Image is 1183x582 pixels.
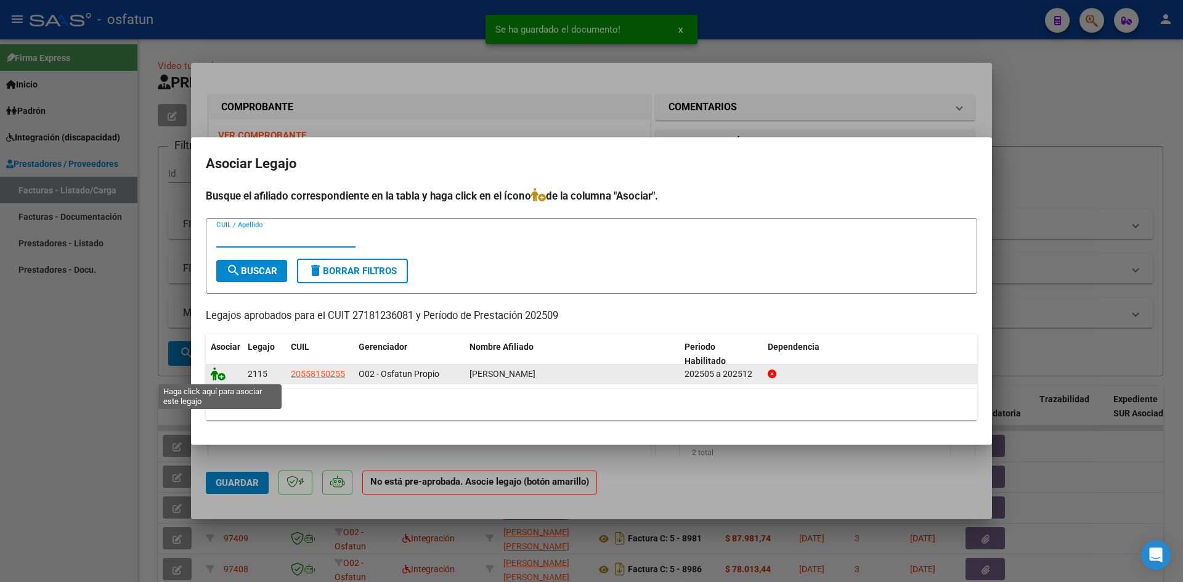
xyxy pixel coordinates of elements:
h4: Busque el afiliado correspondiente en la tabla y haga click en el ícono de la columna "Asociar". [206,188,977,204]
mat-icon: delete [308,263,323,278]
div: Open Intercom Messenger [1141,540,1171,570]
div: 1 registros [206,389,977,420]
span: Asociar [211,342,240,352]
span: MARQUEZ LEVIN PEDRO [470,369,535,379]
span: Gerenciador [359,342,407,352]
span: 20558150255 [291,369,345,379]
h2: Asociar Legajo [206,152,977,176]
span: Borrar Filtros [308,265,397,277]
span: Periodo Habilitado [685,342,726,366]
datatable-header-cell: Asociar [206,334,243,374]
span: Legajo [248,342,275,352]
span: O02 - Osfatun Propio [359,369,439,379]
span: Dependencia [768,342,819,352]
span: CUIL [291,342,309,352]
datatable-header-cell: Gerenciador [354,334,465,374]
datatable-header-cell: Nombre Afiliado [465,334,680,374]
p: Legajos aprobados para el CUIT 27181236081 y Período de Prestación 202509 [206,309,977,324]
button: Buscar [216,260,287,282]
div: 202505 a 202512 [685,367,758,381]
mat-icon: search [226,263,241,278]
datatable-header-cell: Legajo [243,334,286,374]
datatable-header-cell: Dependencia [763,334,978,374]
datatable-header-cell: Periodo Habilitado [680,334,763,374]
span: Nombre Afiliado [470,342,534,352]
span: 2115 [248,369,267,379]
span: Buscar [226,265,277,277]
button: Borrar Filtros [297,259,408,283]
datatable-header-cell: CUIL [286,334,354,374]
